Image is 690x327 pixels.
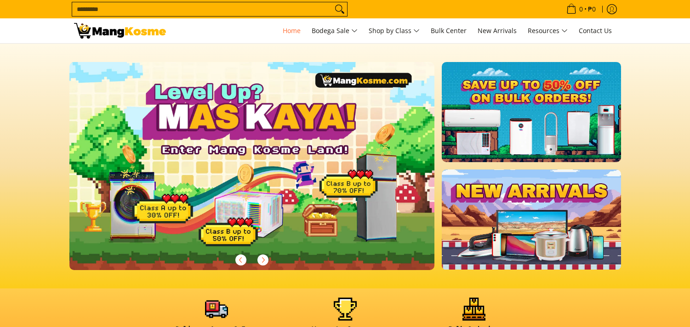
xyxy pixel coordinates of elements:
span: • [564,4,599,14]
span: Bodega Sale [312,25,358,37]
a: Resources [523,18,572,43]
a: Shop by Class [364,18,424,43]
a: Bulk Center [426,18,471,43]
button: Next [253,250,273,270]
span: New Arrivals [478,26,517,35]
span: ₱0 [587,6,597,12]
span: Resources [528,25,568,37]
img: Mang Kosme: Your Home Appliances Warehouse Sale Partner! [74,23,166,39]
span: Shop by Class [369,25,420,37]
a: Bodega Sale [307,18,362,43]
a: Contact Us [574,18,616,43]
nav: Main Menu [175,18,616,43]
span: Bulk Center [431,26,467,35]
img: Gaming desktop banner [69,62,435,270]
button: Search [332,2,347,16]
a: New Arrivals [473,18,521,43]
button: Previous [231,250,251,270]
span: Contact Us [579,26,612,35]
a: Home [278,18,305,43]
span: 0 [578,6,584,12]
span: Home [283,26,301,35]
